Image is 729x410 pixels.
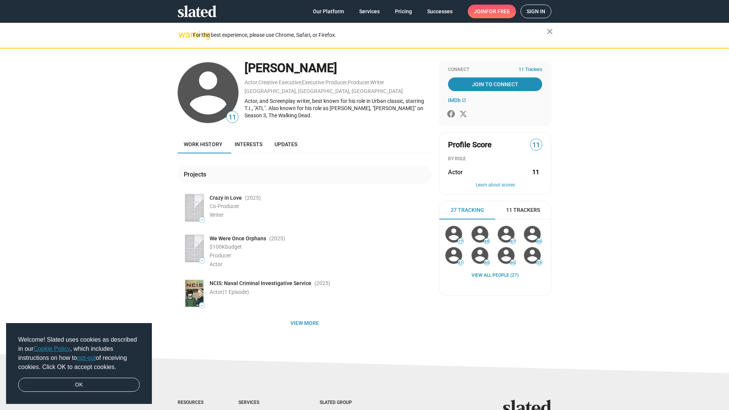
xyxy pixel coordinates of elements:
span: Join To Connect [450,77,541,91]
span: Actor [448,168,463,176]
strong: 11 [532,168,539,176]
a: Work history [178,135,229,153]
a: IMDb [448,97,466,103]
span: (2025 ) [269,235,285,242]
div: Services [238,400,289,406]
span: Profile Score [448,140,492,150]
a: Pricing [389,5,418,18]
span: Producer [210,252,231,259]
span: 67 [510,239,516,244]
a: Creative Executive [258,79,301,85]
a: Services [353,5,386,18]
span: — [199,259,205,263]
span: , [347,81,348,85]
span: Updates [275,141,297,147]
a: Actor [245,79,257,85]
div: Slated Group [320,400,371,406]
a: Cookie Policy [33,345,70,352]
span: Writer [210,212,224,218]
span: 61 [458,260,463,265]
a: Interests [229,135,268,153]
span: 77 [458,239,463,244]
span: IMDb [448,97,461,103]
div: BY ROLE [448,156,542,162]
span: Actor [210,261,222,267]
mat-icon: warning [178,30,188,39]
span: Work history [184,141,222,147]
div: cookieconsent [6,323,152,404]
span: Interests [235,141,262,147]
span: 11 Trackers [506,207,540,214]
span: View more [184,316,425,330]
span: — [199,218,205,222]
span: budget [225,244,242,250]
span: Sign in [527,5,545,18]
span: 27 Tracking [451,207,484,214]
mat-icon: open_in_new [462,98,466,102]
span: $100K [210,244,225,250]
a: Executive Producer [302,79,347,85]
span: — [199,303,205,307]
span: Services [359,5,380,18]
span: NCIS: Naval Criminal Investigative Service [210,280,311,287]
img: Poster: We Were Once Orphans [185,235,204,262]
a: [GEOGRAPHIC_DATA], [GEOGRAPHIC_DATA], [GEOGRAPHIC_DATA] [245,88,403,94]
div: Actor, and Screenplay writer, best known for his role in Urban classic, starring T.I., "ATL". Als... [245,98,431,119]
span: (2025 ) [245,194,261,202]
span: Successes [427,5,453,18]
a: Join To Connect [448,77,542,91]
a: Our Platform [307,5,350,18]
span: 55 [536,260,542,265]
span: Our Platform [313,5,344,18]
button: Learn about scores [448,182,542,188]
div: Connect [448,67,542,73]
span: (2025 ) [314,280,330,287]
a: dismiss cookie message [18,378,140,392]
span: We Were Once Orphans [210,235,266,242]
span: 11 [530,140,542,150]
span: 60 [510,260,516,265]
span: , [301,81,302,85]
span: Crazy in Love [210,194,242,202]
div: Resources [178,400,208,406]
mat-icon: close [545,27,554,36]
span: 60 [484,260,489,265]
a: opt-out [77,355,96,361]
span: Pricing [395,5,412,18]
span: 66 [536,239,542,244]
span: 11 [227,112,238,123]
span: 11 Trackers [519,67,542,73]
span: for free [486,5,510,18]
span: Co-Producer [210,203,239,209]
span: (1 Episode) [222,289,249,295]
img: Poster: Crazy in Love [185,194,204,221]
div: Projects [184,170,209,178]
button: View more [178,316,431,330]
a: Producer [348,79,369,85]
div: For the best experience, please use Chrome, Safari, or Firefox. [193,30,547,40]
span: 69 [484,239,489,244]
img: Poster: NCIS: Naval Criminal Investigative Service [185,280,204,307]
div: [PERSON_NAME] [245,60,431,76]
a: Sign in [521,5,551,18]
a: Writer [370,79,384,85]
span: Welcome! Slated uses cookies as described in our , which includes instructions on how to of recei... [18,335,140,372]
a: Joinfor free [468,5,516,18]
a: Successes [421,5,459,18]
span: Join [474,5,510,18]
span: Actor [210,289,249,295]
a: Updates [268,135,303,153]
a: View all People (27) [472,273,519,279]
